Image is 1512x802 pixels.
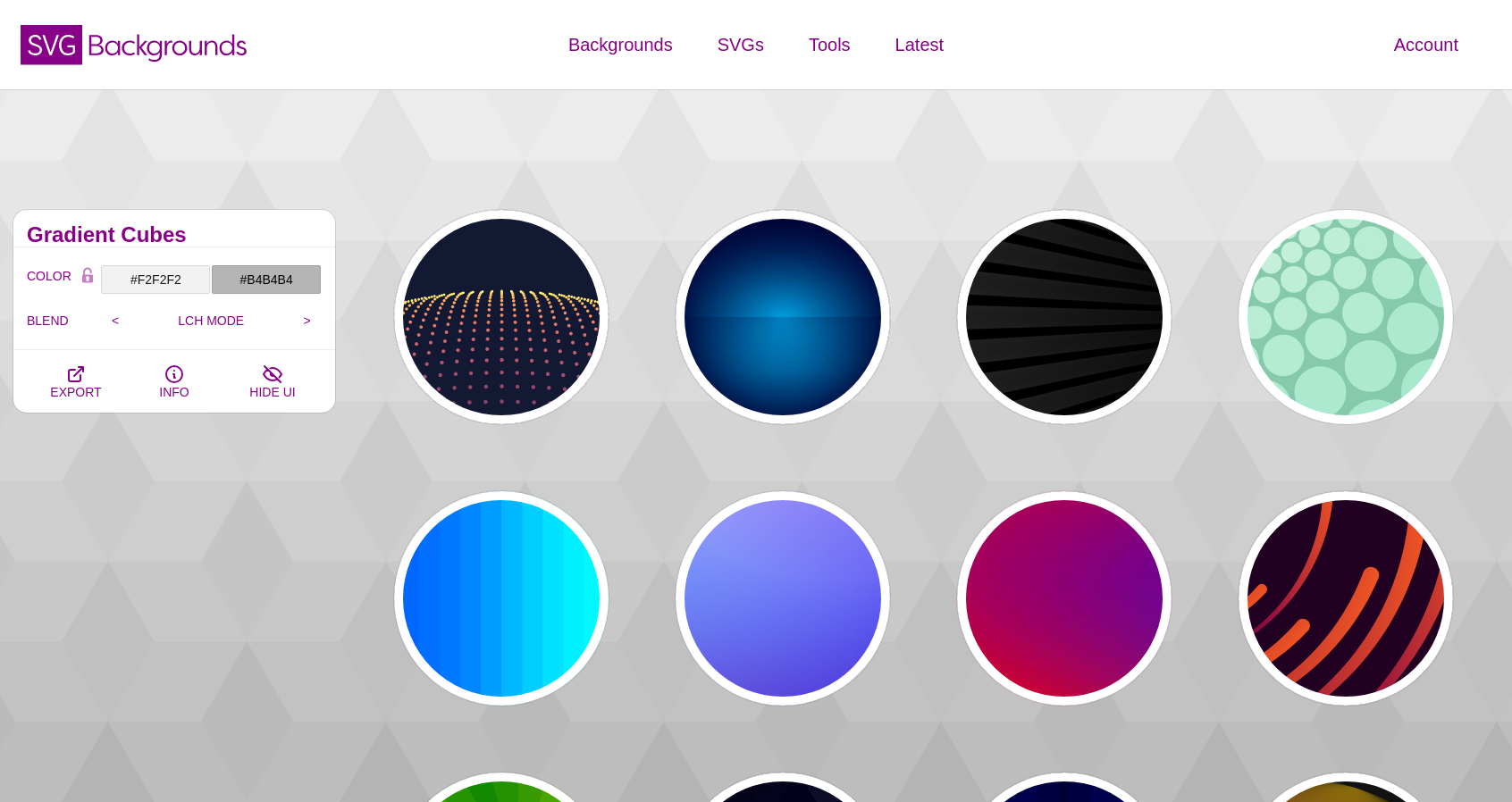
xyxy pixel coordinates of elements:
h2: Gradient Cubes [27,228,322,242]
button: animated gradient that changes to each color of the rainbow [957,491,1172,706]
a: Account [1372,18,1481,71]
button: blue spotlight effect background [676,210,890,424]
a: Latest [873,18,966,71]
button: a slow spinning tornado of design elements [1239,491,1453,706]
label: COLOR [27,264,74,295]
button: blue colors that transform in a fanning motion [394,491,609,706]
button: electric dots form curvature [394,210,609,424]
button: INFO [125,350,223,413]
button: Color Lock [74,264,101,289]
p: LCH MODE [130,313,293,328]
a: SVGs [695,18,786,71]
input: > [292,307,322,334]
span: EXPORT [50,385,101,399]
span: INFO [159,385,189,399]
label: BLEND [27,309,101,332]
input: < [101,307,130,334]
a: Backgrounds [546,18,695,71]
button: EXPORT [27,350,125,413]
a: Tools [786,18,873,71]
button: subtle black stripes at angled perspective [957,210,1172,424]
button: animated blue and pink gradient [676,491,890,706]
span: HIDE UI [249,385,295,399]
button: HIDE UI [223,350,322,413]
button: green circles expanding outward from top left corner [1239,210,1453,424]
